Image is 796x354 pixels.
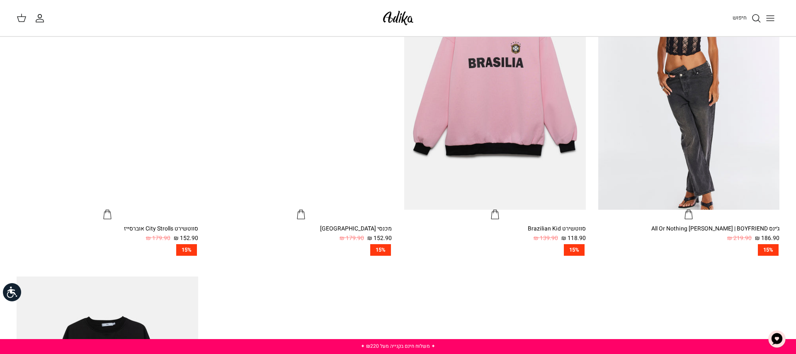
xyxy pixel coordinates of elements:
div: סווטשירט Brazilian Kid [404,224,586,233]
a: מכנסי [GEOGRAPHIC_DATA] 152.90 ₪ 179.90 ₪ [211,224,392,243]
a: סווטשירט City Strolls אוברסייז 152.90 ₪ 179.90 ₪ [17,224,198,243]
a: סווטשירט Brazilian Kid 118.90 ₪ 139.90 ₪ [404,224,586,243]
span: 15% [370,244,391,256]
a: 15% [17,244,198,256]
span: 15% [176,244,197,256]
span: חיפוש [733,14,747,22]
button: צ'אט [764,327,789,352]
a: 15% [211,244,392,256]
a: ג׳ינס All Or Nothing [PERSON_NAME] | BOYFRIEND 186.90 ₪ 219.90 ₪ [598,224,780,243]
span: 152.90 ₪ [367,234,392,243]
a: ✦ משלוח חינם בקנייה מעל ₪220 ✦ [361,342,435,350]
span: 15% [758,244,779,256]
a: החשבון שלי [35,13,48,23]
a: חיפוש [733,13,761,23]
div: מכנסי [GEOGRAPHIC_DATA] [211,224,392,233]
span: 15% [564,244,585,256]
span: 118.90 ₪ [561,234,586,243]
a: 15% [404,244,586,256]
span: 219.90 ₪ [727,234,752,243]
div: סווטשירט City Strolls אוברסייז [17,224,198,233]
div: ג׳ינס All Or Nothing [PERSON_NAME] | BOYFRIEND [598,224,780,233]
span: 139.90 ₪ [534,234,558,243]
span: 152.90 ₪ [174,234,198,243]
button: Toggle menu [761,9,779,27]
img: Adika IL [381,8,416,28]
span: 186.90 ₪ [755,234,779,243]
span: 179.90 ₪ [146,234,170,243]
a: 15% [598,244,780,256]
span: 179.90 ₪ [340,234,364,243]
